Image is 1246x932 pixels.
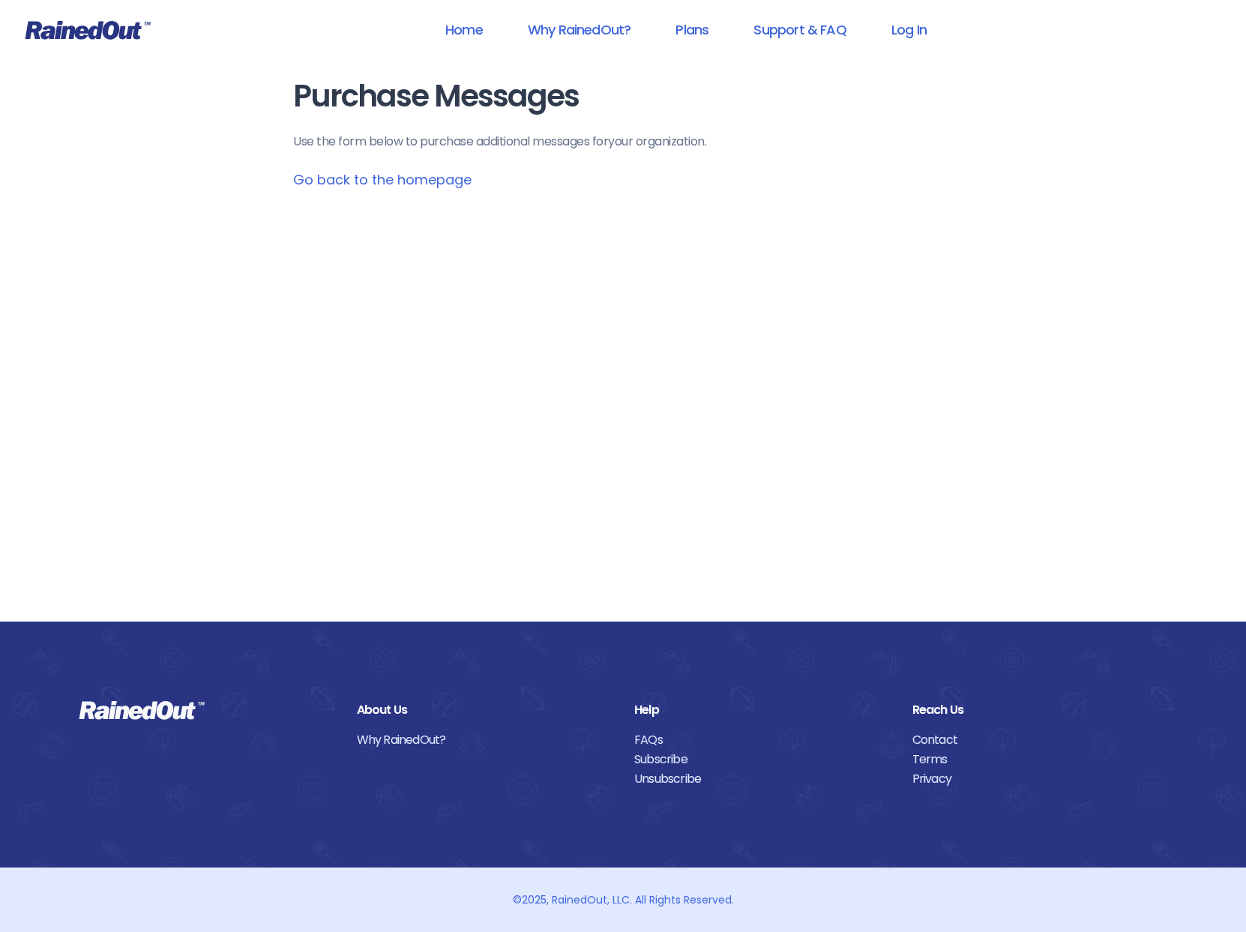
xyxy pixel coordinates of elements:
div: Help [634,700,890,720]
a: Home [426,13,502,46]
p: Use the form below to purchase additional messages for your organization . [293,133,953,151]
a: Why RainedOut? [508,13,651,46]
a: Unsubscribe [634,769,890,789]
a: Log In [872,13,946,46]
a: Privacy [912,769,1168,789]
h1: Purchase Messages [293,79,953,113]
a: Contact [912,730,1168,750]
a: Terms [912,750,1168,769]
a: Why RainedOut? [357,730,613,750]
div: About Us [357,700,613,720]
a: FAQs [634,730,890,750]
a: Support & FAQ [734,13,865,46]
a: Subscribe [634,750,890,769]
div: Reach Us [912,700,1168,720]
a: Go back to the homepage [293,170,472,189]
a: Plans [656,13,728,46]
